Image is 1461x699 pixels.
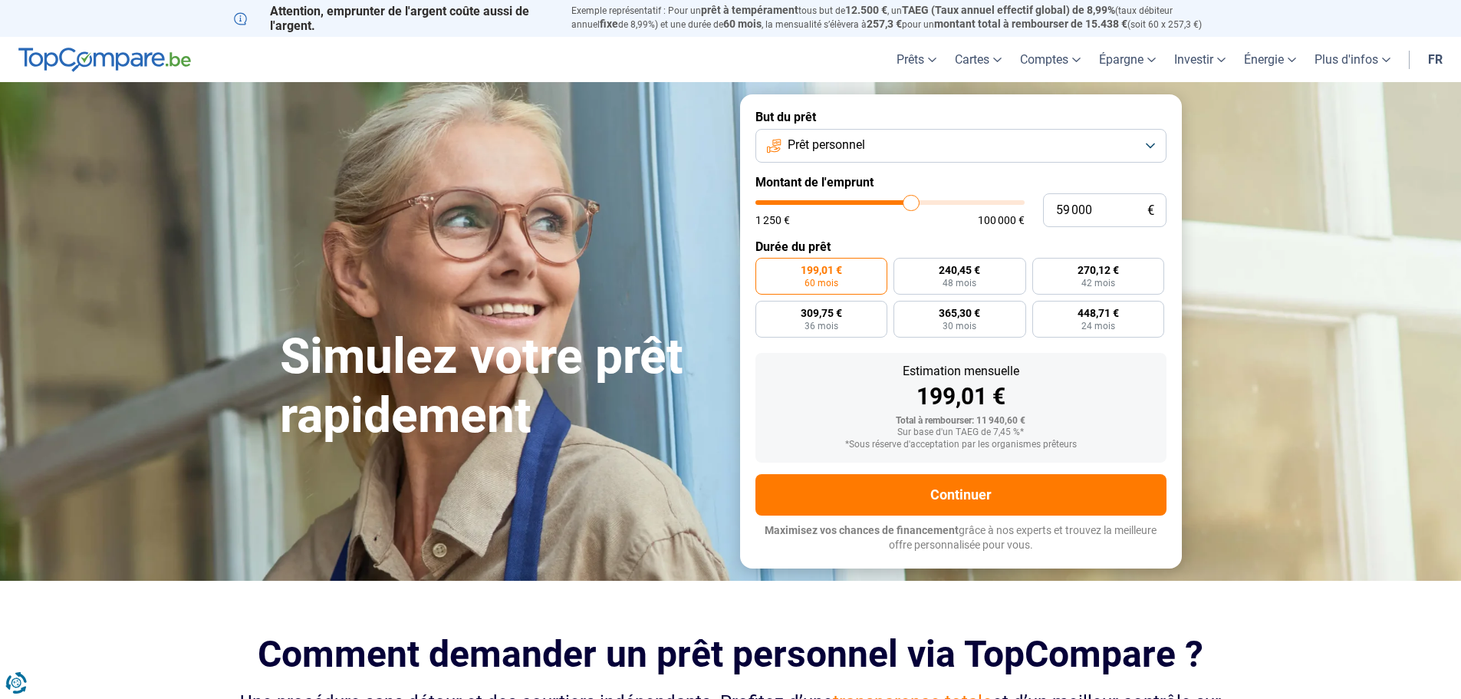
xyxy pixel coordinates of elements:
[18,48,191,72] img: TopCompare
[939,308,980,318] span: 365,30 €
[768,427,1154,438] div: Sur base d'un TAEG de 7,45 %*
[788,137,865,153] span: Prêt personnel
[867,18,902,30] span: 257,3 €
[943,279,976,288] span: 48 mois
[755,129,1166,163] button: Prêt personnel
[755,523,1166,553] p: grâce à nos experts et trouvez la meilleure offre personnalisée pour vous.
[801,308,842,318] span: 309,75 €
[1078,308,1119,318] span: 448,71 €
[600,18,618,30] span: fixe
[234,633,1228,675] h2: Comment demander un prêt personnel via TopCompare ?
[1165,37,1235,82] a: Investir
[1011,37,1090,82] a: Comptes
[234,4,553,33] p: Attention, emprunter de l'argent coûte aussi de l'argent.
[1081,279,1115,288] span: 42 mois
[805,321,838,331] span: 36 mois
[768,440,1154,450] div: *Sous réserve d'acceptation par les organismes prêteurs
[701,4,798,16] span: prêt à tempérament
[887,37,946,82] a: Prêts
[768,416,1154,427] div: Total à rembourser: 11 940,60 €
[571,4,1228,31] p: Exemple représentatif : Pour un tous but de , un (taux débiteur annuel de 8,99%) et une durée de ...
[1090,37,1165,82] a: Épargne
[1419,37,1452,82] a: fr
[1235,37,1305,82] a: Énergie
[768,365,1154,378] div: Estimation mensuelle
[755,474,1166,516] button: Continuer
[801,265,842,275] span: 199,01 €
[755,175,1166,190] label: Montant de l'emprunt
[946,37,1011,82] a: Cartes
[845,4,887,16] span: 12.500 €
[1078,265,1119,275] span: 270,12 €
[805,279,838,288] span: 60 mois
[755,239,1166,254] label: Durée du prêt
[943,321,976,331] span: 30 mois
[768,385,1154,408] div: 199,01 €
[902,4,1115,16] span: TAEG (Taux annuel effectif global) de 8,99%
[755,110,1166,124] label: But du prêt
[939,265,980,275] span: 240,45 €
[280,328,722,446] h1: Simulez votre prêt rapidement
[723,18,762,30] span: 60 mois
[755,215,790,226] span: 1 250 €
[765,524,959,536] span: Maximisez vos chances de financement
[1305,37,1400,82] a: Plus d'infos
[978,215,1025,226] span: 100 000 €
[1081,321,1115,331] span: 24 mois
[934,18,1127,30] span: montant total à rembourser de 15.438 €
[1147,204,1154,217] span: €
